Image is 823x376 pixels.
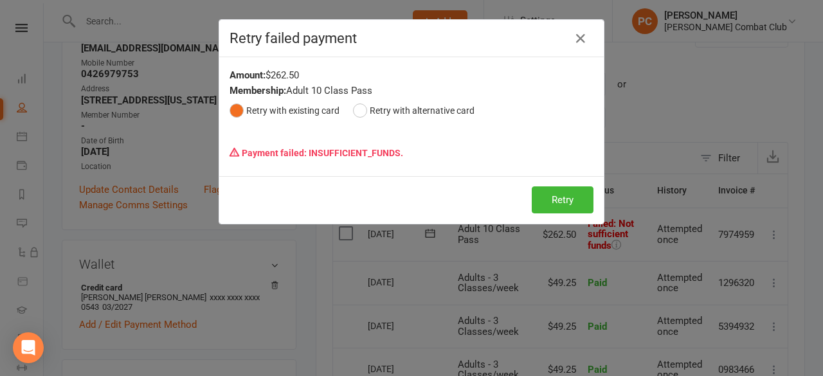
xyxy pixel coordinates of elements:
strong: Amount: [230,69,266,81]
button: Retry with alternative card [353,98,475,123]
button: Retry with existing card [230,98,339,123]
button: Retry [532,186,593,213]
div: Open Intercom Messenger [13,332,44,363]
strong: Membership: [230,85,286,96]
div: $262.50 [230,67,593,83]
p: Payment failed: INSUFFICIENT_FUNDS. [230,141,593,165]
button: Close [570,28,591,49]
h4: Retry failed payment [230,30,593,46]
div: Adult 10 Class Pass [230,83,593,98]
